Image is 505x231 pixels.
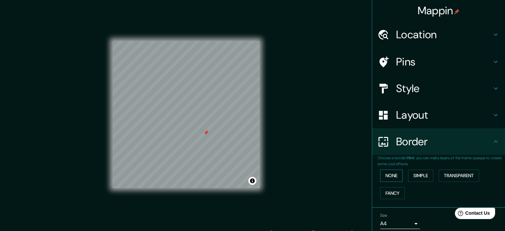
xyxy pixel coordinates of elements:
div: Pins [372,49,505,75]
div: Border [372,128,505,155]
iframe: Help widget launcher [446,205,498,224]
div: Location [372,21,505,48]
b: Hint [407,155,414,161]
button: Simple [408,170,433,182]
h4: Mappin [418,4,460,17]
div: Style [372,75,505,102]
button: Fancy [380,187,405,199]
h4: Style [396,82,492,95]
button: None [380,170,403,182]
div: A4 [380,218,420,229]
button: Transparent [439,170,479,182]
label: Size [380,213,387,218]
img: pin-icon.png [454,9,460,14]
canvas: Map [113,41,260,188]
h4: Location [396,28,492,41]
h4: Border [396,135,492,148]
h4: Layout [396,108,492,122]
h4: Pins [396,55,492,68]
p: Choose a border. : you can make layers of the frame opaque to create some cool effects. [378,155,505,167]
div: Layout [372,102,505,128]
button: Toggle attribution [248,177,256,185]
